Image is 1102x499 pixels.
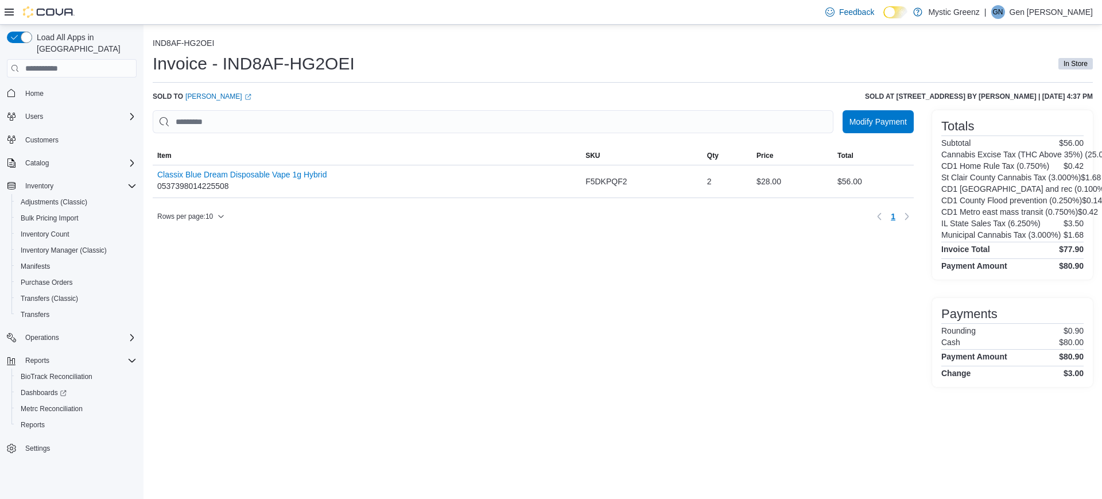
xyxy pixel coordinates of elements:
span: Customers [25,136,59,145]
span: Adjustments (Classic) [21,198,87,207]
span: Dashboards [16,386,137,400]
p: | [984,5,987,19]
button: Classix Blue Dream Disposable Vape 1g Hybrid [157,170,327,179]
a: Manifests [16,260,55,273]
span: Catalog [21,156,137,170]
span: Inventory [25,181,53,191]
nav: Pagination for table: MemoryTable from EuiInMemoryTable [872,207,914,226]
span: Dashboards [21,388,67,397]
p: $1.68 [1081,173,1101,182]
button: Inventory Manager (Classic) [11,242,141,258]
button: Customers [2,131,141,148]
nav: An example of EuiBreadcrumbs [153,38,1093,50]
span: Inventory Manager (Classic) [21,246,107,255]
span: Manifests [21,262,50,271]
a: [PERSON_NAME]External link [185,92,251,101]
a: Reports [16,418,49,432]
span: Transfers (Classic) [16,292,137,305]
button: Metrc Reconciliation [11,401,141,417]
h4: Invoice Total [941,245,990,254]
p: Gen [PERSON_NAME] [1010,5,1093,19]
p: $56.00 [1059,138,1084,148]
h4: $80.90 [1059,261,1084,270]
div: 2 [703,170,752,193]
span: Transfers [16,308,137,322]
button: Transfers (Classic) [11,291,141,307]
a: Home [21,87,48,100]
span: Home [25,89,44,98]
span: Operations [25,333,59,342]
span: Item [157,151,172,160]
a: Bulk Pricing Import [16,211,83,225]
h4: $3.00 [1064,369,1084,378]
span: Reports [21,420,45,430]
span: Transfers (Classic) [21,294,78,303]
h1: Invoice - IND8AF-HG2OEI [153,52,355,75]
button: Catalog [2,155,141,171]
button: Page 1 of 1 [886,207,900,226]
h6: Municipal Cannabis Tax (3.000%) [941,230,1061,239]
span: Qty [707,151,719,160]
p: Mystic Greenz [928,5,979,19]
span: Settings [21,441,137,455]
a: Transfers [16,308,54,322]
span: Reports [25,356,49,365]
button: Qty [703,146,752,165]
button: Purchase Orders [11,274,141,291]
span: Purchase Orders [16,276,137,289]
h4: $77.90 [1059,245,1084,254]
span: Purchase Orders [21,278,73,287]
svg: External link [245,94,251,100]
a: Feedback [821,1,879,24]
ul: Pagination for table: MemoryTable from EuiInMemoryTable [886,207,900,226]
button: Reports [21,354,54,368]
button: Transfers [11,307,141,323]
button: Modify Payment [843,110,914,133]
span: Inventory Manager (Classic) [16,243,137,257]
nav: Complex example [7,80,137,486]
span: In Store [1058,58,1093,69]
a: Inventory Manager (Classic) [16,243,111,257]
button: Users [21,110,48,123]
button: Bulk Pricing Import [11,210,141,226]
a: Transfers (Classic) [16,292,83,305]
span: Reports [16,418,137,432]
span: In Store [1064,59,1088,69]
input: Dark Mode [883,6,907,18]
span: Total [837,151,853,160]
span: Home [21,86,137,100]
button: Reports [11,417,141,433]
span: Manifests [16,260,137,273]
p: $1.68 [1064,230,1084,239]
a: Metrc Reconciliation [16,402,87,416]
span: Inventory [21,179,137,193]
span: Load All Apps in [GEOGRAPHIC_DATA] [32,32,137,55]
button: Settings [2,440,141,457]
span: Adjustments (Classic) [16,195,137,209]
h6: Rounding [941,326,976,335]
span: Price [756,151,773,160]
div: $28.00 [752,170,833,193]
button: Inventory [21,179,58,193]
span: Inventory Count [16,227,137,241]
input: This is a search bar. As you type, the results lower in the page will automatically filter. [153,110,833,133]
span: Bulk Pricing Import [21,214,79,223]
h3: Totals [941,119,974,133]
button: Adjustments (Classic) [11,194,141,210]
button: SKU [581,146,703,165]
a: Inventory Count [16,227,74,241]
div: Gen Nadeau [991,5,1005,19]
span: Metrc Reconciliation [16,402,137,416]
button: Manifests [11,258,141,274]
button: Item [153,146,581,165]
button: Inventory Count [11,226,141,242]
h6: CD1 County Flood prevention (0.250%) [941,196,1082,205]
span: 1 [891,211,895,222]
a: BioTrack Reconciliation [16,370,97,384]
span: Transfers [21,310,49,319]
h6: CD1 Metro east mass transit (0.750%) [941,207,1078,216]
h6: Cash [941,338,960,347]
span: Modify Payment [849,116,907,127]
span: Rows per page : 10 [157,212,213,221]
